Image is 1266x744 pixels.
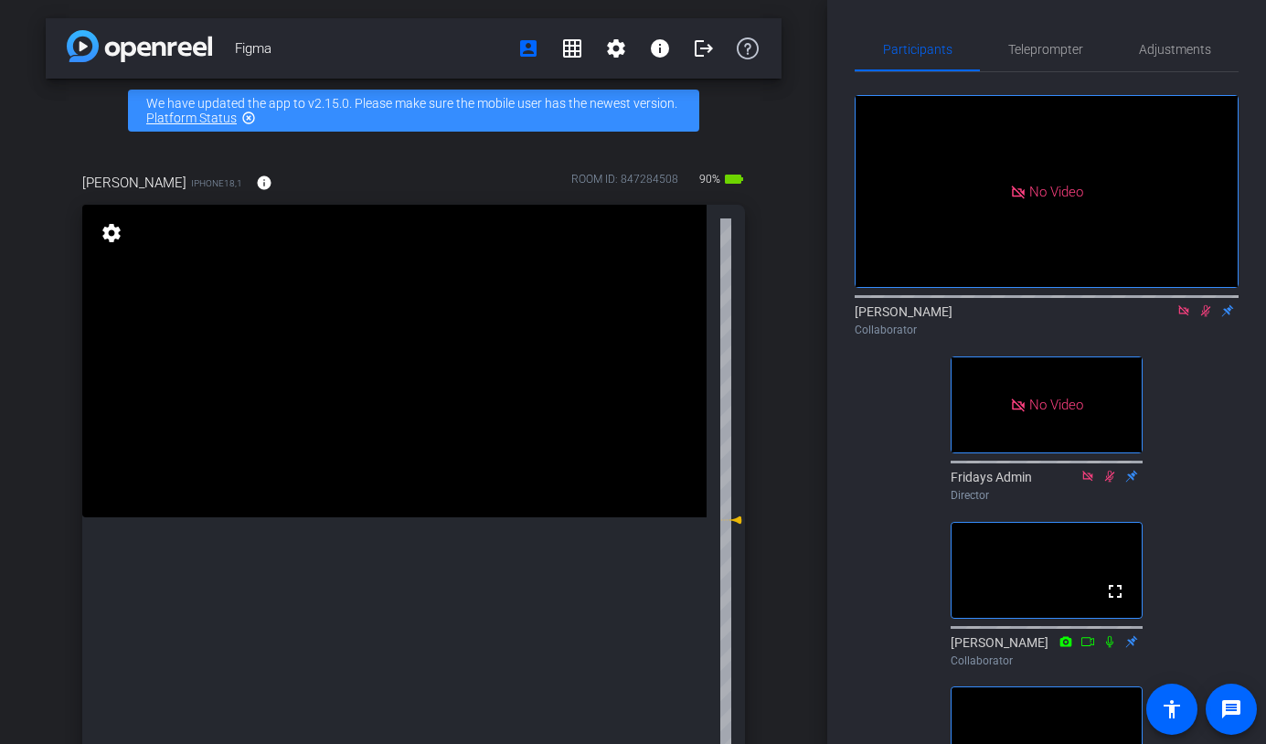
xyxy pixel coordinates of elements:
mat-icon: settings [605,37,627,59]
div: Fridays Admin [951,468,1143,504]
div: ROOM ID: 847284508 [571,171,678,197]
mat-icon: fullscreen [1104,580,1126,602]
span: Participants [883,43,952,56]
span: No Video [1029,397,1083,413]
span: 90% [697,165,723,194]
mat-icon: 0 dB [720,509,742,531]
span: [PERSON_NAME] [82,173,186,193]
mat-icon: settings [99,222,124,244]
span: iPhone18,1 [191,176,242,190]
mat-icon: grid_on [561,37,583,59]
span: Teleprompter [1008,43,1083,56]
span: Figma [235,30,506,67]
mat-icon: message [1220,698,1242,720]
mat-icon: accessibility [1161,698,1183,720]
div: Collaborator [951,653,1143,669]
a: Platform Status [146,111,237,125]
mat-icon: highlight_off [241,111,256,125]
div: Collaborator [855,322,1239,338]
mat-icon: battery_std [723,168,745,190]
mat-icon: info [256,175,272,191]
span: No Video [1029,183,1083,199]
div: We have updated the app to v2.15.0. Please make sure the mobile user has the newest version. [128,90,699,132]
mat-icon: account_box [517,37,539,59]
img: app-logo [67,30,212,62]
div: [PERSON_NAME] [855,303,1239,338]
div: Director [951,487,1143,504]
div: [PERSON_NAME] [951,633,1143,669]
span: Adjustments [1139,43,1211,56]
mat-icon: info [649,37,671,59]
mat-icon: logout [693,37,715,59]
